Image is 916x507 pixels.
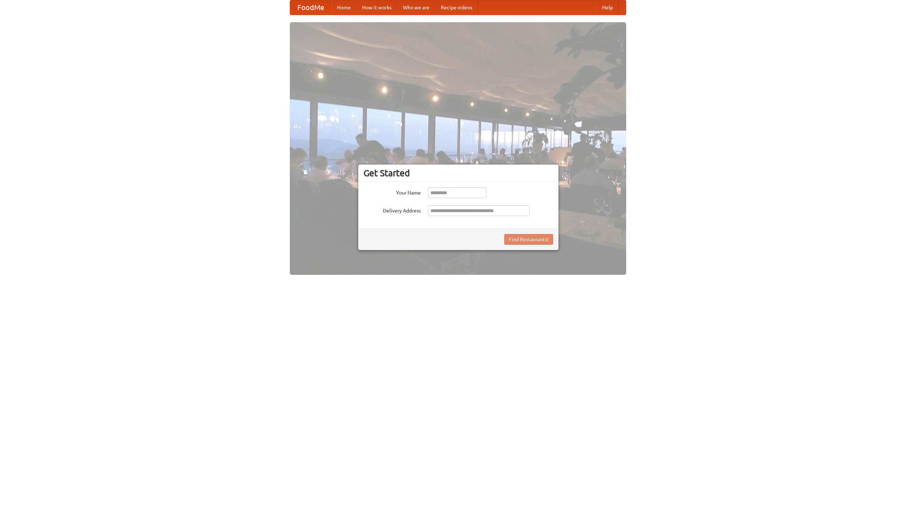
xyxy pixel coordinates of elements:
button: Find Restaurants! [504,234,553,245]
a: FoodMe [290,0,331,15]
a: How it works [356,0,397,15]
label: Your Name [364,187,421,196]
label: Delivery Address [364,205,421,214]
h3: Get Started [364,168,553,178]
a: Home [331,0,356,15]
a: Recipe videos [435,0,478,15]
a: Help [596,0,619,15]
a: Who we are [397,0,435,15]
